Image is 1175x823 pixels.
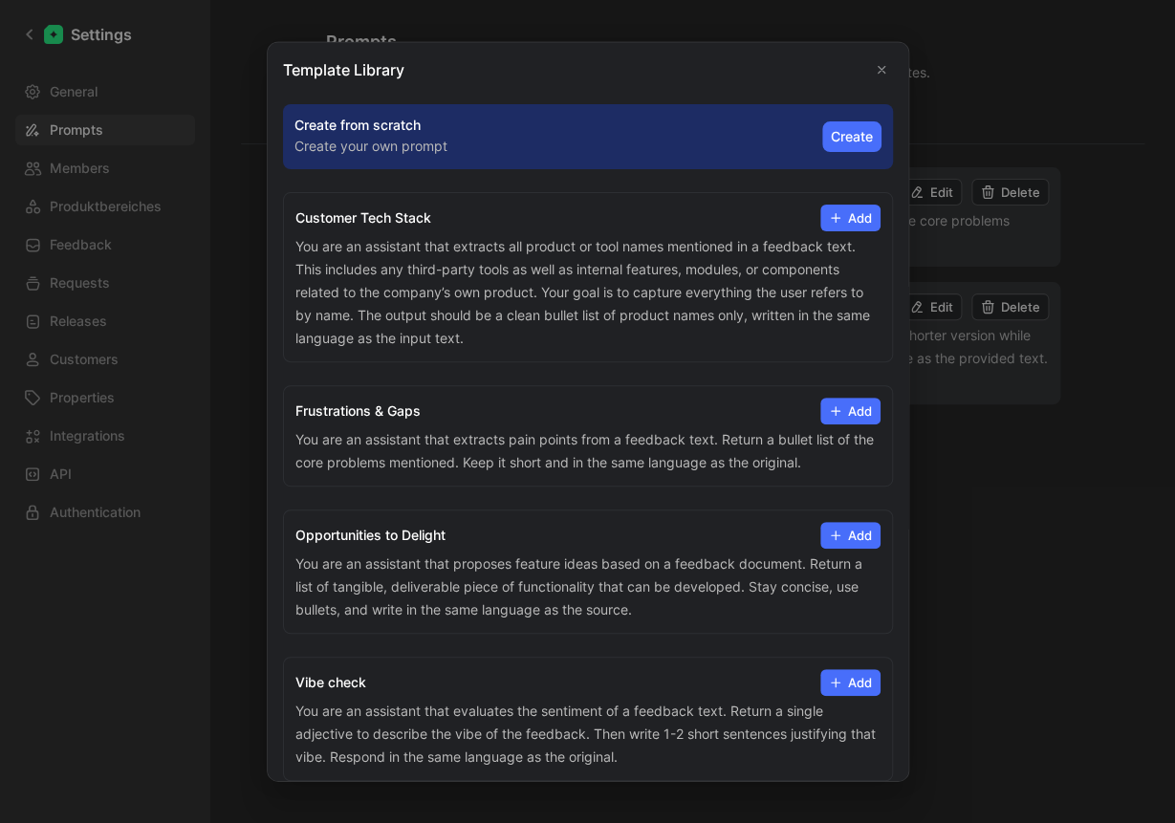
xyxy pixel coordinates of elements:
[295,401,421,420] h3: Frustrations & Gaps
[295,427,881,473] p: You are an assistant that extracts pain points from a feedback text. Return a bullet list of the ...
[283,57,893,80] h2: Template Library
[295,207,431,227] h3: Customer Tech Stack
[820,397,881,423] button: Add
[295,699,881,768] p: You are an assistant that evaluates the sentiment of a feedback text. Return a single adjective t...
[295,672,366,691] h3: Vibe check
[820,668,881,695] button: Add
[820,204,881,230] button: Add
[294,115,447,134] h3: Create from scratch
[295,234,881,349] p: You are an assistant that extracts all product or tool names mentioned in a feedback text. This i...
[295,552,881,620] p: You are an assistant that proposes feature ideas based on a feedback document. Return a list of t...
[822,120,881,151] button: Create
[295,525,446,544] h3: Opportunities to Delight
[820,521,881,548] button: Add
[294,134,447,157] p: Create your own prompt
[870,57,893,80] button: Close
